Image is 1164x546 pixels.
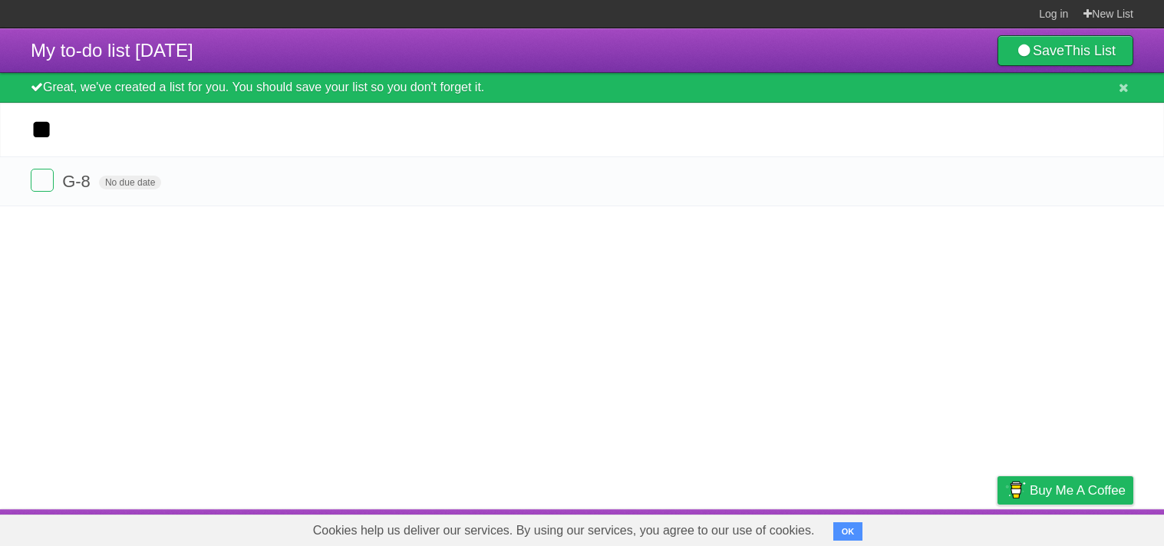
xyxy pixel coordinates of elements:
[298,515,830,546] span: Cookies help us deliver our services. By using our services, you agree to our use of cookies.
[1030,477,1126,504] span: Buy me a coffee
[925,513,959,542] a: Terms
[31,169,54,192] label: Done
[1064,43,1116,58] b: This List
[793,513,826,542] a: About
[1005,477,1026,503] img: Buy me a coffee
[99,176,161,189] span: No due date
[844,513,906,542] a: Developers
[833,522,863,541] button: OK
[1037,513,1133,542] a: Suggest a feature
[31,40,193,61] span: My to-do list [DATE]
[997,35,1133,66] a: SaveThis List
[997,476,1133,505] a: Buy me a coffee
[978,513,1017,542] a: Privacy
[62,172,94,191] span: G-8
